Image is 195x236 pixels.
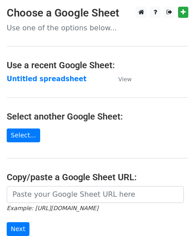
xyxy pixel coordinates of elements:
a: Untitled spreadsheet [7,75,87,83]
small: View [118,76,132,83]
input: Paste your Google Sheet URL here [7,186,184,203]
h3: Choose a Google Sheet [7,7,188,20]
a: View [109,75,132,83]
a: Select... [7,128,40,142]
h4: Use a recent Google Sheet: [7,60,188,70]
h4: Copy/paste a Google Sheet URL: [7,172,188,182]
small: Example: [URL][DOMAIN_NAME] [7,205,98,211]
p: Use one of the options below... [7,23,188,33]
h4: Select another Google Sheet: [7,111,188,122]
input: Next [7,222,29,236]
